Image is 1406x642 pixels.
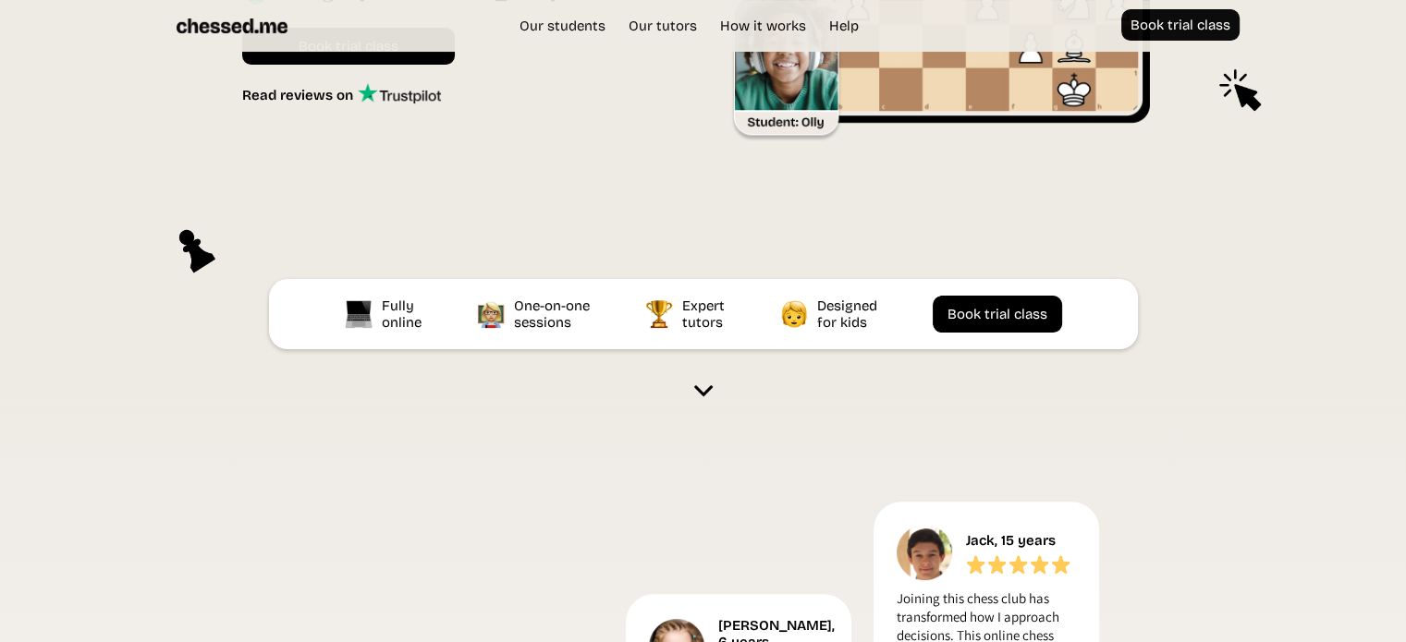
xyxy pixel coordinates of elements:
a: Our students [510,17,615,35]
a: Our tutors [619,17,706,35]
a: Read reviews on [242,83,441,103]
a: Book trial class [1121,9,1240,41]
div: One-on-one sessions [514,297,594,331]
a: Book trial class [933,296,1062,333]
div: Jack, 15 years [966,532,1060,549]
a: Help [820,17,868,35]
a: How it works [711,17,815,35]
div: Fully online [382,297,426,331]
div: Read reviews on [242,87,358,103]
div: Expert tutors [682,297,729,331]
div: Designed for kids [817,297,882,331]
